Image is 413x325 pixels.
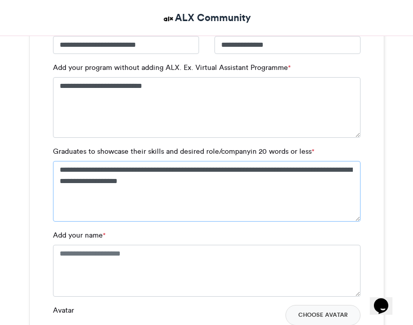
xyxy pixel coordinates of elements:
[162,10,251,25] a: ALX Community
[53,146,314,157] label: Graduates to showcase their skills and desired role/companyin 20 words or less
[53,305,74,316] label: Avatar
[53,62,291,73] label: Add your program without adding ALX. Ex. Virtual Assistant Programme
[162,12,175,25] img: ALX Community
[370,284,403,315] iframe: chat widget
[53,230,105,241] label: Add your name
